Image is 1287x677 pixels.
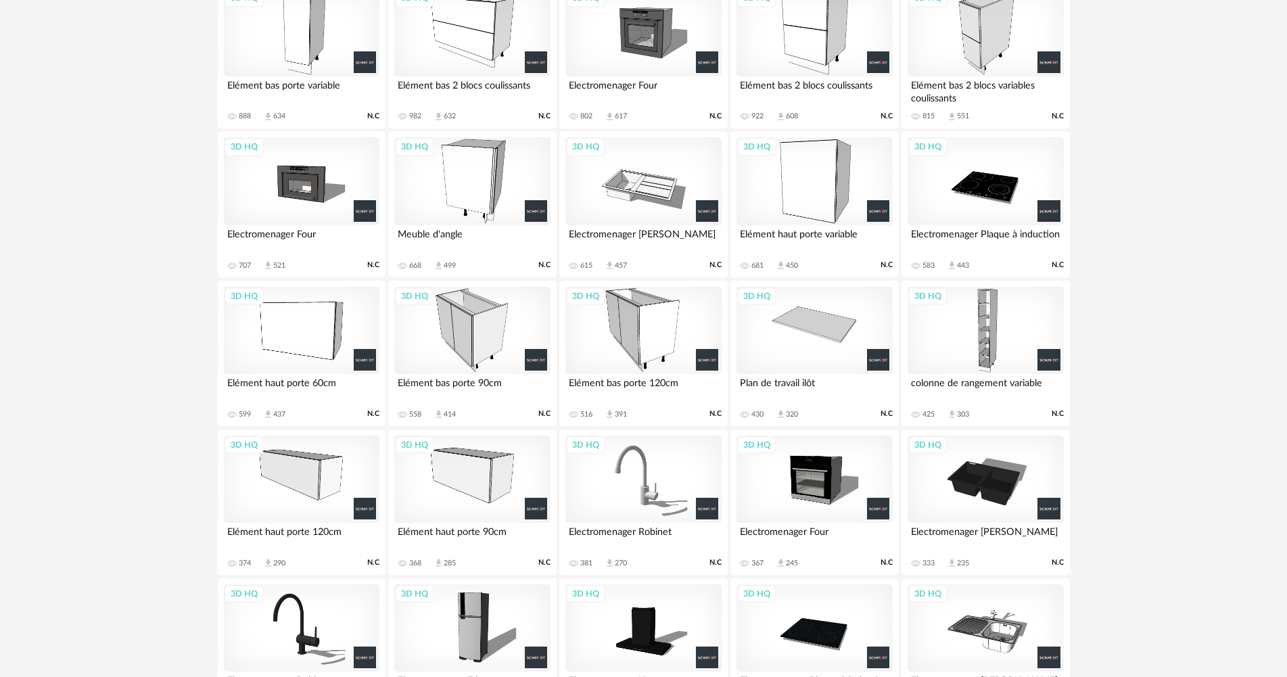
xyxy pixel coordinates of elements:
[566,287,605,305] div: 3D HQ
[615,410,627,419] div: 391
[908,138,947,156] div: 3D HQ
[225,287,264,305] div: 3D HQ
[224,76,379,103] div: Elément bas porte variable
[957,410,969,419] div: 303
[225,138,264,156] div: 3D HQ
[444,112,456,121] div: 632
[239,559,251,568] div: 374
[580,261,592,271] div: 615
[751,410,764,419] div: 430
[580,112,592,121] div: 802
[565,374,721,401] div: Elément bas porte 120cm
[224,523,379,550] div: Elément haut porte 120cm
[559,281,727,427] a: 3D HQ Elément bas porte 120cm 516 Download icon 391 N.C
[908,76,1063,103] div: Elément bas 2 blocs variables coulissants
[273,410,285,419] div: 437
[434,558,444,568] span: Download icon
[1052,558,1064,567] span: N.C
[709,558,722,567] span: N.C
[776,558,786,568] span: Download icon
[566,138,605,156] div: 3D HQ
[580,559,592,568] div: 381
[881,112,893,121] span: N.C
[947,409,957,419] span: Download icon
[922,112,935,121] div: 815
[538,260,551,270] span: N.C
[218,131,385,277] a: 3D HQ Electromenager Four 707 Download icon 521 N.C
[388,131,556,277] a: 3D HQ Meuble d'angle 668 Download icon 499 N.C
[1052,409,1064,419] span: N.C
[709,409,722,419] span: N.C
[538,112,551,121] span: N.C
[367,409,379,419] span: N.C
[736,374,892,401] div: Plan de travail ilôt
[409,112,421,121] div: 982
[751,112,764,121] div: 922
[394,374,550,401] div: Elément bas porte 90cm
[394,76,550,103] div: Elément bas 2 blocs coulissants
[239,261,251,271] div: 707
[776,409,786,419] span: Download icon
[273,112,285,121] div: 634
[709,112,722,121] span: N.C
[263,409,273,419] span: Download icon
[737,436,776,454] div: 3D HQ
[786,410,798,419] div: 320
[394,225,550,252] div: Meuble d'angle
[395,287,434,305] div: 3D HQ
[559,131,727,277] a: 3D HQ Electromenager [PERSON_NAME] 615 Download icon 457 N.C
[367,260,379,270] span: N.C
[615,559,627,568] div: 270
[409,410,421,419] div: 558
[273,261,285,271] div: 521
[736,76,892,103] div: Elément bas 2 blocs coulissants
[730,281,898,427] a: 3D HQ Plan de travail ilôt 430 Download icon 320 N.C
[947,112,957,122] span: Download icon
[388,281,556,427] a: 3D HQ Elément bas porte 90cm 558 Download icon 414 N.C
[263,558,273,568] span: Download icon
[908,374,1063,401] div: colonne de rangement variable
[776,112,786,122] span: Download icon
[224,374,379,401] div: Elément haut porte 60cm
[908,225,1063,252] div: Electromenager Plaque à induction
[1052,260,1064,270] span: N.C
[565,523,721,550] div: Electromenager Robinet
[908,287,947,305] div: 3D HQ
[605,409,615,419] span: Download icon
[367,558,379,567] span: N.C
[908,436,947,454] div: 3D HQ
[224,225,379,252] div: Electromenager Four
[605,260,615,271] span: Download icon
[709,260,722,270] span: N.C
[736,225,892,252] div: Elément haut porte variable
[434,409,444,419] span: Download icon
[736,523,892,550] div: Electromenager Four
[947,558,957,568] span: Download icon
[367,112,379,121] span: N.C
[737,585,776,603] div: 3D HQ
[565,225,721,252] div: Electromenager [PERSON_NAME]
[225,436,264,454] div: 3D HQ
[388,429,556,576] a: 3D HQ Elément haut porte 90cm 368 Download icon 285 N.C
[225,585,264,603] div: 3D HQ
[580,410,592,419] div: 516
[737,287,776,305] div: 3D HQ
[881,558,893,567] span: N.C
[239,410,251,419] div: 599
[395,436,434,454] div: 3D HQ
[615,112,627,121] div: 617
[908,523,1063,550] div: Electromenager [PERSON_NAME]
[444,410,456,419] div: 414
[218,429,385,576] a: 3D HQ Elément haut porte 120cm 374 Download icon 290 N.C
[881,260,893,270] span: N.C
[565,76,721,103] div: Electromenager Four
[737,138,776,156] div: 3D HQ
[263,112,273,122] span: Download icon
[538,558,551,567] span: N.C
[751,559,764,568] div: 367
[947,260,957,271] span: Download icon
[908,585,947,603] div: 3D HQ
[444,559,456,568] div: 285
[566,436,605,454] div: 3D HQ
[394,523,550,550] div: Elément haut porte 90cm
